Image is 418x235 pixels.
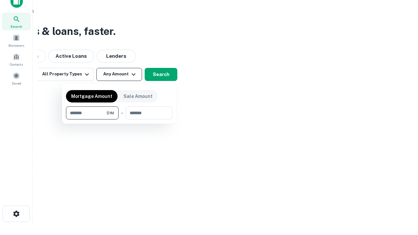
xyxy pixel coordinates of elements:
[385,162,418,193] iframe: Chat Widget
[123,93,153,100] p: Sale Amount
[106,110,114,116] span: $1M
[121,106,123,119] div: -
[71,93,112,100] p: Mortgage Amount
